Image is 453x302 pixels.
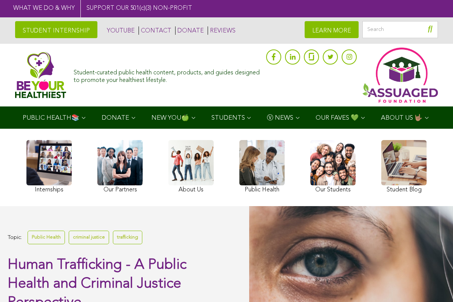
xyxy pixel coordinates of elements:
[15,52,66,98] img: Assuaged
[15,21,97,38] a: STUDENT INTERNSHIP
[267,115,293,121] span: Ⓥ NEWS
[102,115,129,121] span: DONATE
[74,66,262,84] div: Student-curated public health content, products, and guides designed to promote your healthiest l...
[175,26,204,35] a: DONATE
[362,21,438,38] input: Search
[105,26,135,35] a: YOUTUBE
[316,115,359,121] span: OUR FAVES 💚
[211,115,245,121] span: STUDENTS
[362,48,438,103] img: Assuaged App
[305,21,359,38] a: LEARN MORE
[151,115,189,121] span: NEW YOU🍏
[139,26,171,35] a: CONTACT
[415,266,453,302] iframe: Chat Widget
[113,231,142,244] a: trafficking
[28,231,65,244] a: Public Health
[208,26,236,35] a: REVIEWS
[69,231,109,244] a: criminal justice
[23,115,79,121] span: PUBLIC HEALTH📚
[309,53,314,60] img: glassdoor
[11,106,442,129] div: Navigation Menu
[381,115,422,121] span: ABOUT US 🤟🏽
[8,233,22,243] span: Topic:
